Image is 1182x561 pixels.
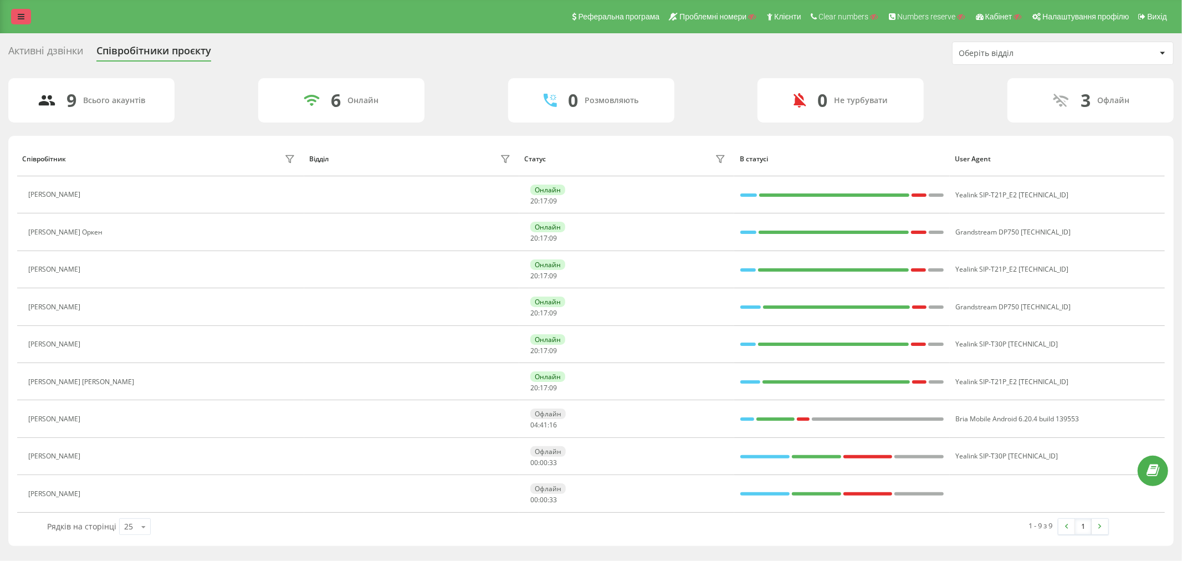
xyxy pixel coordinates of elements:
[530,234,557,242] div: : :
[28,303,83,311] div: [PERSON_NAME]
[530,222,565,232] div: Онлайн
[1042,12,1129,21] span: Налаштування профілю
[331,90,341,111] div: 6
[530,347,557,355] div: : :
[530,483,566,494] div: Офлайн
[96,45,211,62] div: Співробітники проєкту
[530,420,538,430] span: 04
[28,490,83,498] div: [PERSON_NAME]
[956,451,1058,461] span: Yealink SIP-T30P [TECHNICAL_ID]
[540,495,547,504] span: 00
[740,155,944,163] div: В статусі
[530,233,538,243] span: 20
[897,12,955,21] span: Numbers reserve
[585,96,638,105] div: Розмовляють
[549,308,557,318] span: 09
[530,308,538,318] span: 20
[28,415,83,423] div: [PERSON_NAME]
[549,271,557,280] span: 09
[1081,90,1091,111] div: 3
[530,334,565,345] div: Онлайн
[530,459,557,467] div: : :
[540,308,547,318] span: 17
[540,271,547,280] span: 17
[834,96,888,105] div: Не турбувати
[549,420,557,430] span: 16
[956,264,1069,274] span: Yealink SIP-T21P_E2 [TECHNICAL_ID]
[530,495,538,504] span: 00
[549,346,557,355] span: 09
[28,340,83,348] div: [PERSON_NAME]
[28,228,105,236] div: [PERSON_NAME] Оркен
[530,384,557,392] div: : :
[84,96,146,105] div: Всього акаунтів
[309,155,329,163] div: Відділ
[1075,519,1092,534] a: 1
[347,96,378,105] div: Онлайн
[530,309,557,317] div: : :
[956,302,1071,312] span: Grandstream DP750 [TECHNICAL_ID]
[530,446,566,457] div: Офлайн
[549,495,557,504] span: 33
[549,383,557,392] span: 09
[540,458,547,467] span: 00
[549,233,557,243] span: 09
[568,90,578,111] div: 0
[530,196,538,206] span: 20
[549,196,557,206] span: 09
[985,12,1012,21] span: Кабінет
[530,383,538,392] span: 20
[549,458,557,467] span: 33
[8,45,83,62] div: Активні дзвінки
[956,377,1069,386] span: Yealink SIP-T21P_E2 [TECHNICAL_ID]
[530,421,557,429] div: : :
[530,185,565,195] div: Онлайн
[530,346,538,355] span: 20
[530,259,565,270] div: Онлайн
[540,233,547,243] span: 17
[817,90,827,111] div: 0
[1098,96,1130,105] div: Офлайн
[124,521,133,532] div: 25
[679,12,746,21] span: Проблемні номери
[774,12,801,21] span: Клієнти
[956,339,1058,349] span: Yealink SIP-T30P [TECHNICAL_ID]
[540,196,547,206] span: 17
[956,227,1071,237] span: Grandstream DP750 [TECHNICAL_ID]
[28,452,83,460] div: [PERSON_NAME]
[530,409,566,419] div: Офлайн
[530,297,565,307] div: Онлайн
[956,414,1079,424] span: Bria Mobile Android 6.20.4 build 139553
[818,12,868,21] span: Clear numbers
[579,12,660,21] span: Реферальна програма
[540,346,547,355] span: 17
[959,49,1091,58] div: Оберіть відділ
[22,155,66,163] div: Співробітник
[540,383,547,392] span: 17
[1148,12,1167,21] span: Вихід
[530,458,538,467] span: 00
[530,496,557,504] div: : :
[540,420,547,430] span: 41
[1029,520,1053,531] div: 1 - 9 з 9
[530,271,538,280] span: 20
[28,266,83,273] div: [PERSON_NAME]
[956,190,1069,200] span: Yealink SIP-T21P_E2 [TECHNICAL_ID]
[47,521,116,532] span: Рядків на сторінці
[524,155,546,163] div: Статус
[67,90,77,111] div: 9
[530,371,565,382] div: Онлайн
[28,191,83,198] div: [PERSON_NAME]
[28,378,137,386] div: [PERSON_NAME] [PERSON_NAME]
[530,197,557,205] div: : :
[955,155,1159,163] div: User Agent
[530,272,557,280] div: : :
